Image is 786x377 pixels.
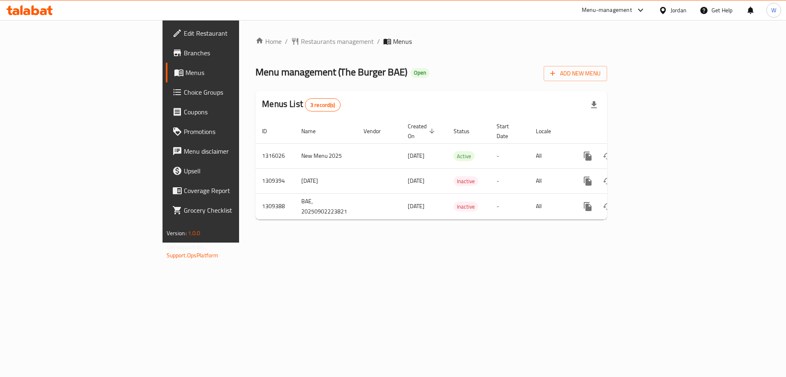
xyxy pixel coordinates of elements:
td: - [490,143,529,168]
button: Add New Menu [544,66,607,81]
span: Get support on: [167,242,204,252]
td: - [490,193,529,219]
div: Export file [584,95,604,115]
td: BAE, 20250902223821 [295,193,357,219]
a: Menus [166,63,294,82]
td: All [529,193,571,219]
span: Restaurants management [301,36,374,46]
div: Active [454,151,474,161]
a: Edit Restaurant [166,23,294,43]
span: [DATE] [408,175,425,186]
div: Jordan [671,6,687,15]
span: Menus [393,36,412,46]
a: Upsell [166,161,294,181]
td: - [490,168,529,193]
span: Vendor [364,126,391,136]
span: Active [454,152,474,161]
a: Choice Groups [166,82,294,102]
span: Choice Groups [184,87,287,97]
a: Restaurants management [291,36,374,46]
span: Edit Restaurant [184,28,287,38]
div: Open [411,68,429,78]
span: Open [411,69,429,76]
span: [DATE] [408,150,425,161]
td: [DATE] [295,168,357,193]
div: Inactive [454,176,478,186]
a: Grocery Checklist [166,200,294,220]
span: [DATE] [408,201,425,211]
div: Menu-management [582,5,632,15]
h2: Menus List [262,98,340,111]
span: Grocery Checklist [184,205,287,215]
nav: breadcrumb [255,36,607,46]
a: Coupons [166,102,294,122]
table: enhanced table [255,119,663,220]
span: Version: [167,228,187,238]
span: Coverage Report [184,186,287,195]
a: Branches [166,43,294,63]
span: Coupons [184,107,287,117]
span: Start Date [497,121,519,141]
a: Support.OpsPlatform [167,250,219,261]
span: 1.0.0 [188,228,201,238]
span: Upsell [184,166,287,176]
span: Inactive [454,177,478,186]
span: Promotions [184,127,287,136]
button: Change Status [598,171,617,191]
td: All [529,143,571,168]
span: Branches [184,48,287,58]
button: Change Status [598,146,617,166]
span: W [771,6,776,15]
span: Menus [185,68,287,77]
span: ID [262,126,278,136]
button: more [578,197,598,216]
li: / [377,36,380,46]
span: Status [454,126,480,136]
span: Created On [408,121,437,141]
a: Coverage Report [166,181,294,200]
a: Menu disclaimer [166,141,294,161]
span: Locale [536,126,562,136]
span: Add New Menu [550,68,601,79]
span: Name [301,126,326,136]
a: Promotions [166,122,294,141]
td: New Menu 2025 [295,143,357,168]
div: Total records count [305,98,341,111]
td: All [529,168,571,193]
span: Inactive [454,202,478,211]
button: more [578,146,598,166]
th: Actions [571,119,663,144]
span: 3 record(s) [305,101,340,109]
span: Menu disclaimer [184,146,287,156]
button: more [578,171,598,191]
span: Menu management ( The Burger BAE ) [255,63,407,81]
